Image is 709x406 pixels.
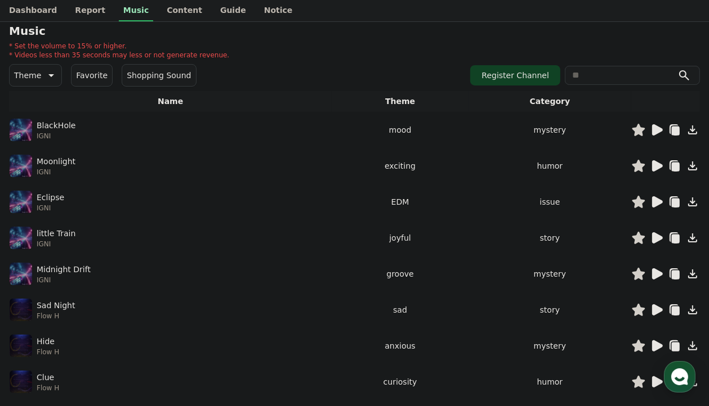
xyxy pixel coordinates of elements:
p: Sad Night [37,300,75,312]
td: humor [469,364,631,400]
td: story [469,292,631,328]
td: mystery [469,112,631,148]
td: EDM [332,184,469,220]
td: curiosity [332,364,469,400]
img: music [10,335,32,357]
p: * Set the volume to 15% or higher. [9,42,229,51]
p: Flow H [37,348,59,357]
td: exciting [332,148,469,184]
td: humor [469,148,631,184]
p: Flow H [37,312,75,321]
button: Register Channel [470,65,560,85]
img: music [10,227,32,249]
td: anxious [332,328,469,364]
p: Eclipse [37,192,64,204]
button: Theme [9,64,62,87]
div: Confirmed! [33,259,190,270]
td: mystery [469,256,631,292]
th: Category [469,91,631,112]
button: Shopping Sound [122,64,196,87]
p: IGNI [37,240,75,249]
th: Theme [332,91,469,112]
p: BlackHole [37,120,75,132]
td: issue [469,184,631,220]
p: little Train [37,228,75,240]
button: Favorite [71,64,113,87]
p: Clue [37,372,54,384]
img: music [10,299,32,321]
img: grinning [118,192,128,202]
div: After the application deadline, we will contact the selected channels individually. [33,270,190,304]
p: * Videos less than 35 seconds may less or not generate revenue. [9,51,229,60]
td: sad [332,292,469,328]
p: IGNI [37,204,64,213]
img: music [10,119,32,141]
p: IGNI [37,168,75,177]
p: Theme [14,67,41,83]
p: IGNI [37,132,75,141]
div: I have applied, just waiting for a response back [57,181,206,203]
img: music [10,371,32,393]
div: Please submit your application according to the promotion form. [33,113,190,136]
td: story [469,220,631,256]
img: music [10,155,32,177]
th: Name [9,91,332,112]
td: mood [332,112,469,148]
p: Midnight Drift [37,264,91,276]
img: music [10,263,32,285]
p: Hide [37,336,55,348]
h4: Music [9,25,700,37]
div: Oh okay that sounds good, I would like to apply for that [57,46,206,68]
p: IGNI [37,276,91,285]
div: Will respond in minutes [61,19,141,28]
td: joyful [332,220,469,256]
img: music [10,191,32,213]
td: groove [332,256,469,292]
td: mystery [469,328,631,364]
p: Moonlight [37,156,75,168]
div: Thank you. [33,248,190,259]
p: Flow H [37,384,59,393]
div: Creward [61,6,104,19]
